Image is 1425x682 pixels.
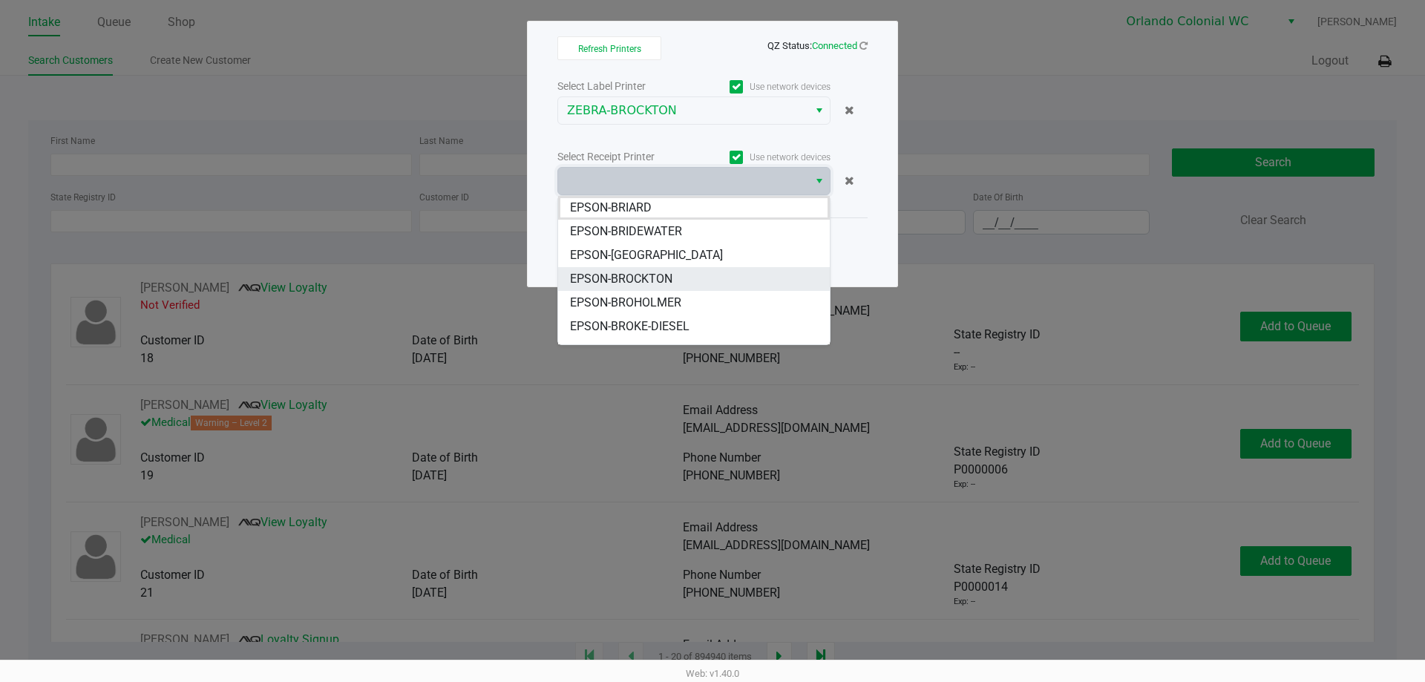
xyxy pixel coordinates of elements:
[694,151,831,164] label: Use network devices
[570,294,681,312] span: EPSON-BROHOLMER
[557,79,694,94] div: Select Label Printer
[578,44,641,54] span: Refresh Printers
[808,168,830,194] button: Select
[808,97,830,124] button: Select
[694,80,831,94] label: Use network devices
[570,318,689,335] span: EPSON-BROKE-DIESEL
[570,246,723,264] span: EPSON-[GEOGRAPHIC_DATA]
[570,341,634,359] span: EPSON-G2G
[570,270,672,288] span: EPSON-BROCKTON
[557,149,694,165] div: Select Receipt Printer
[686,668,739,679] span: Web: v1.40.0
[812,40,857,51] span: Connected
[767,40,868,51] span: QZ Status:
[567,102,799,119] span: ZEBRA-BROCKTON
[570,199,652,217] span: EPSON-BRIARD
[557,36,661,60] button: Refresh Printers
[570,223,682,240] span: EPSON-BRIDEWATER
